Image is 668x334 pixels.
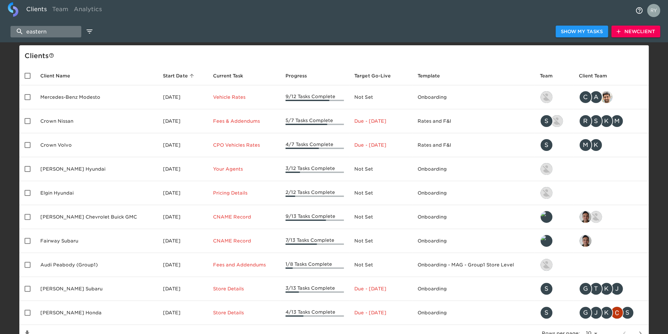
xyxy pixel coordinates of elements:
a: Clients [24,2,49,18]
div: M [610,115,623,128]
td: Not Set [349,181,412,205]
td: Onboarding [412,277,535,301]
img: kevin.lo@roadster.com [540,91,552,103]
td: Not Set [349,205,412,229]
div: savannah@roadster.com [540,306,568,319]
div: K [600,115,613,128]
img: Profile [647,4,660,17]
button: notifications [631,3,647,18]
div: S [540,282,553,295]
img: sandeep@simplemnt.com [600,91,612,103]
td: 2/12 Tasks Complete [280,181,349,205]
p: CNAME Record [213,214,275,220]
td: [DATE] [158,109,207,133]
div: savannah@roadster.com, austin@roadster.com [540,115,568,128]
input: search [10,26,81,37]
td: 5/7 Tasks Complete [280,109,349,133]
td: Onboarding [412,181,535,205]
div: C [579,91,592,104]
td: Onboarding [412,85,535,109]
td: [DATE] [158,301,207,325]
td: Not Set [349,229,412,253]
td: Mercedes-Benz Modesto [35,85,158,109]
span: New Client [617,28,655,36]
span: Start Date [163,72,196,80]
span: Template [418,72,448,80]
p: CPO Vehicles Rates [213,142,275,148]
span: This is the next Task in this Hub that should be completed [213,72,243,80]
div: nikko.foster@roadster.com [540,258,568,271]
img: leland@roadster.com [540,235,552,247]
td: [PERSON_NAME] Subaru [35,277,158,301]
button: NewClient [611,26,660,38]
td: 3/13 Tasks Complete [280,277,349,301]
div: kevin.lo@roadster.com [540,162,568,176]
td: [PERSON_NAME] Honda [35,301,158,325]
td: [DATE] [158,157,207,181]
img: christopher.mccarthy@roadster.com [611,307,623,319]
td: Not Set [349,157,412,181]
div: savannah@roadster.com [540,138,568,152]
div: J [610,282,623,295]
div: kevin.lo@roadster.com [540,91,568,104]
span: Progress [285,72,315,80]
td: [DATE] [158,133,207,157]
img: leland@roadster.com [540,211,552,223]
div: leland@roadster.com [540,234,568,247]
a: Analytics [71,2,105,18]
div: K [589,138,602,152]
td: [DATE] [158,253,207,277]
div: T [589,282,602,295]
img: sai@simplemnt.com [580,235,591,247]
span: Current Task [213,72,252,80]
div: clayton.mandel@roadster.com, angelique.nurse@roadster.com, sandeep@simplemnt.com [579,91,643,104]
p: CNAME Record [213,238,275,244]
a: Team [49,2,71,18]
img: nikko.foster@roadster.com [590,211,602,223]
div: M [579,138,592,152]
div: S [621,306,634,319]
span: Client Name [40,72,79,80]
button: edit [84,26,95,37]
div: J [589,306,602,319]
p: Fees & Addendums [213,118,275,124]
div: S [589,115,602,128]
div: savannah@roadster.com [540,282,568,295]
svg: This is a list of all of your clients and clients shared with you [49,53,54,58]
button: Show My Tasks [556,26,608,38]
div: sai@simplemnt.com [579,234,643,247]
div: A [589,91,602,104]
td: Elgin Hyundai [35,181,158,205]
td: 3/12 Tasks Complete [280,157,349,181]
td: 9/12 Tasks Complete [280,85,349,109]
td: 7/13 Tasks Complete [280,229,349,253]
img: kevin.lo@roadster.com [540,163,552,175]
td: Rates and F&I [412,133,535,157]
img: logo [8,2,18,17]
p: Store Details [213,285,275,292]
div: leland@roadster.com [540,210,568,223]
span: Target Go-Live [354,72,399,80]
td: Crown Nissan [35,109,158,133]
td: Onboarding [412,205,535,229]
span: Calculated based on the start date and the duration of all Tasks contained in this Hub. [354,72,390,80]
div: george.lawton@schomp.com, tj.joyce@schomp.com, kevin.mand@schomp.com, james.kurtenbach@schomp.com [579,282,643,295]
span: Client Team [579,72,616,80]
td: Not Set [349,253,412,277]
td: [DATE] [158,277,207,301]
p: Due - [DATE] [354,285,407,292]
div: S [540,138,553,152]
img: austin@roadster.com [551,115,563,127]
td: Not Set [349,85,412,109]
td: [DATE] [158,205,207,229]
div: G [579,282,592,295]
td: Crown Volvo [35,133,158,157]
div: kevin.lo@roadster.com [540,186,568,199]
td: 4/7 Tasks Complete [280,133,349,157]
td: [DATE] [158,181,207,205]
td: Onboarding [412,301,535,325]
div: mcooley@crowncars.com, kwilson@crowncars.com [579,138,643,152]
img: kevin.lo@roadster.com [540,187,552,199]
div: george.lawton@schomp.com, james.kurtenbach@schomp.com, kevin.mand@schomp.com, christopher.mccarth... [579,306,643,319]
div: sai@simplemnt.com, nikko.foster@roadster.com [579,210,643,223]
